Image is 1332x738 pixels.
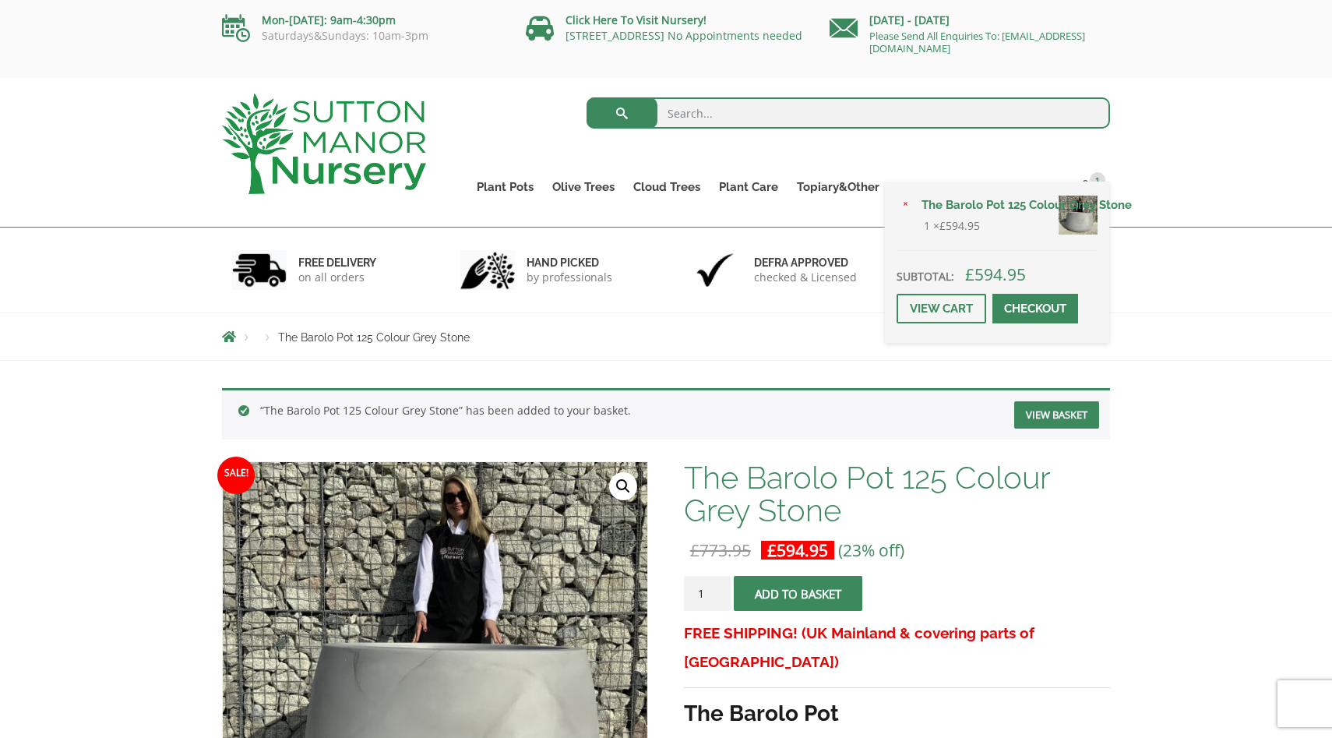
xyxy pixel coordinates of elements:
[690,539,699,561] span: £
[232,250,287,290] img: 1.jpg
[838,539,904,561] span: (23% off)
[684,576,731,611] input: Product quantity
[1007,176,1070,198] a: Contact
[830,11,1110,30] p: [DATE] - [DATE]
[734,576,862,611] button: Add to basket
[527,270,612,285] p: by professionals
[788,176,889,198] a: Topiary&Other
[1090,172,1105,188] span: 1
[889,176,942,198] a: About
[527,256,612,270] h6: hand picked
[587,97,1111,129] input: Search...
[298,256,376,270] h6: FREE DELIVERY
[543,176,624,198] a: Olive Trees
[897,294,986,323] a: View cart
[1059,196,1098,235] img: The Barolo Pot 125 Colour Grey Stone
[942,176,1007,198] a: Delivery
[566,28,802,43] a: [STREET_ADDRESS] No Appointments needed
[688,250,742,290] img: 3.jpg
[912,193,1098,217] a: The Barolo Pot 125 Colour Grey Stone
[710,176,788,198] a: Plant Care
[684,619,1110,676] h3: FREE SHIPPING! (UK Mainland & covering parts of [GEOGRAPHIC_DATA])
[278,331,470,344] span: The Barolo Pot 125 Colour Grey Stone
[924,217,980,235] span: 1 ×
[222,388,1110,440] div: “The Barolo Pot 125 Colour Grey Stone” has been added to your basket.
[1070,176,1110,198] a: 1
[624,176,710,198] a: Cloud Trees
[897,197,914,214] a: Remove The Barolo Pot 125 Colour Grey Stone from basket
[690,539,751,561] bdi: 773.95
[965,263,974,285] span: £
[222,330,1110,343] nav: Breadcrumbs
[754,270,857,285] p: checked & Licensed
[992,294,1078,323] a: Checkout
[467,176,543,198] a: Plant Pots
[767,539,777,561] span: £
[897,269,954,284] strong: Subtotal:
[222,94,426,194] img: logo
[217,457,255,494] span: Sale!
[684,701,839,726] strong: The Barolo Pot
[1014,401,1099,429] a: View basket
[684,461,1110,527] h1: The Barolo Pot 125 Colour Grey Stone
[460,250,515,290] img: 2.jpg
[767,539,828,561] bdi: 594.95
[939,218,980,233] bdi: 594.95
[222,30,502,42] p: Saturdays&Sundays: 10am-3pm
[566,12,707,27] a: Click Here To Visit Nursery!
[965,263,1026,285] bdi: 594.95
[609,472,637,500] a: View full-screen image gallery
[869,29,1085,55] a: Please Send All Enquiries To: [EMAIL_ADDRESS][DOMAIN_NAME]
[298,270,376,285] p: on all orders
[939,218,946,233] span: £
[754,256,857,270] h6: Defra approved
[222,11,502,30] p: Mon-[DATE]: 9am-4:30pm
